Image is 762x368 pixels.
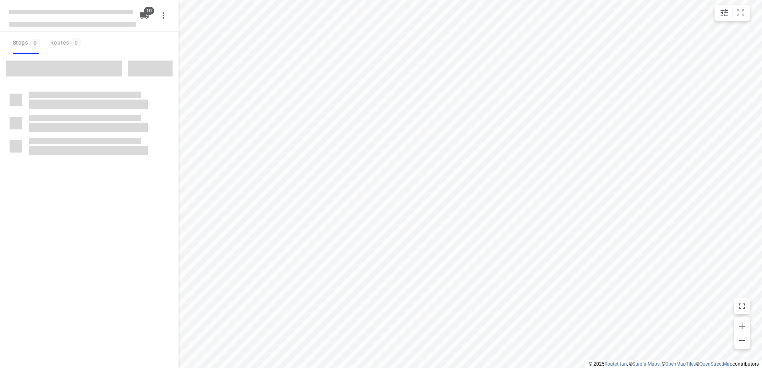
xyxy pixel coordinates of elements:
[589,361,759,367] li: © 2025 , © , © © contributors
[632,361,660,367] a: Stadia Maps
[715,5,750,21] div: small contained button group
[605,361,627,367] a: Routetitan
[716,5,732,21] button: Map settings
[665,361,696,367] a: OpenMapTiles
[699,361,733,367] a: OpenStreetMap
